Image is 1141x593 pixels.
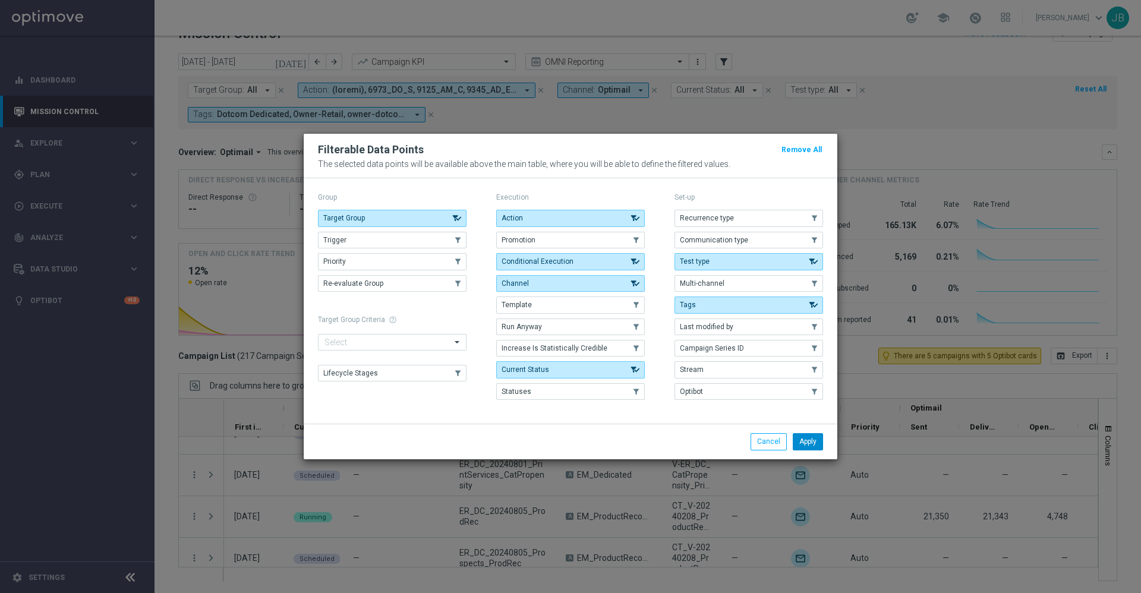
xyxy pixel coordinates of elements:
[318,365,467,381] button: Lifecycle Stages
[680,344,744,352] span: Campaign Series ID
[496,232,645,248] button: Promotion
[680,387,703,396] span: Optibot
[323,257,346,266] span: Priority
[318,232,467,248] button: Trigger
[502,365,549,374] span: Current Status
[496,296,645,313] button: Template
[318,159,823,169] p: The selected data points will be available above the main table, where you will be able to define...
[674,210,823,226] button: Recurrence type
[496,318,645,335] button: Run Anyway
[502,387,531,396] span: Statuses
[674,318,823,335] button: Last modified by
[496,275,645,292] button: Channel
[674,361,823,378] button: Stream
[674,383,823,400] button: Optibot
[323,369,378,377] span: Lifecycle Stages
[502,279,529,288] span: Channel
[323,236,346,244] span: Trigger
[680,257,710,266] span: Test type
[318,253,467,270] button: Priority
[680,365,704,374] span: Stream
[674,340,823,357] button: Campaign Series ID
[502,344,607,352] span: Increase Is Statistically Credible
[793,433,823,450] button: Apply
[780,143,823,156] button: Remove All
[674,232,823,248] button: Communication type
[674,193,823,202] p: Set-up
[496,361,645,378] button: Current Status
[496,383,645,400] button: Statuses
[751,433,787,450] button: Cancel
[502,236,535,244] span: Promotion
[502,257,573,266] span: Conditional Execution
[318,193,467,202] p: Group
[674,296,823,313] button: Tags
[318,143,424,157] h2: Filterable Data Points
[674,275,823,292] button: Multi-channel
[674,253,823,270] button: Test type
[318,275,467,292] button: Re-evaluate Group
[496,193,645,202] p: Execution
[496,210,645,226] button: Action
[680,279,724,288] span: Multi-channel
[502,301,532,309] span: Template
[496,253,645,270] button: Conditional Execution
[502,214,523,222] span: Action
[323,214,365,222] span: Target Group
[318,316,467,324] h1: Target Group Criteria
[389,316,397,324] span: help_outline
[496,340,645,357] button: Increase Is Statistically Credible
[680,214,734,222] span: Recurrence type
[502,323,542,331] span: Run Anyway
[680,301,696,309] span: Tags
[680,236,748,244] span: Communication type
[318,210,467,226] button: Target Group
[323,279,383,288] span: Re-evaluate Group
[680,323,733,331] span: Last modified by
